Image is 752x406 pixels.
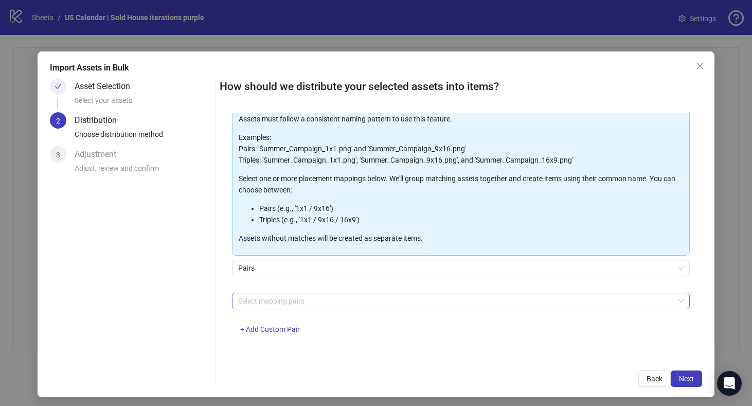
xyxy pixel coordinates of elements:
span: + Add Custom Pair [240,325,300,333]
p: Assets without matches will be created as separate items. [239,233,683,244]
p: Select one or more placement mappings below. We'll group matching assets together and create item... [239,173,683,196]
button: Next [671,370,702,387]
span: Pairs [238,260,684,276]
span: Back [647,375,663,383]
div: Open Intercom Messenger [717,371,742,396]
li: Pairs (e.g., '1x1 / 9x16') [259,203,683,214]
div: Adjustment [75,146,124,163]
div: Select your assets [75,95,211,112]
div: Adjust, review and confirm [75,163,211,180]
button: Back [638,370,671,387]
span: close [696,62,704,70]
button: + Add Custom Pair [232,322,308,338]
li: Triples (e.g., '1x1 / 9x16 / 16x9') [259,214,683,225]
div: Asset Selection [75,78,138,95]
span: 3 [56,151,60,159]
h2: How should we distribute your selected assets into items? [220,78,702,95]
p: Examples: Pairs: 'Summer_Campaign_1x1.png' and 'Summer_Campaign_9x16.png' Triples: 'Summer_Campai... [239,132,683,166]
div: Distribution [75,112,125,129]
button: Close [692,58,708,74]
span: check [55,83,62,90]
span: Next [679,375,694,383]
span: 2 [56,117,60,125]
div: Choose distribution method [75,129,211,146]
p: Assets must follow a consistent naming pattern to use this feature. [239,113,683,125]
div: Import Assets in Bulk [50,62,702,74]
